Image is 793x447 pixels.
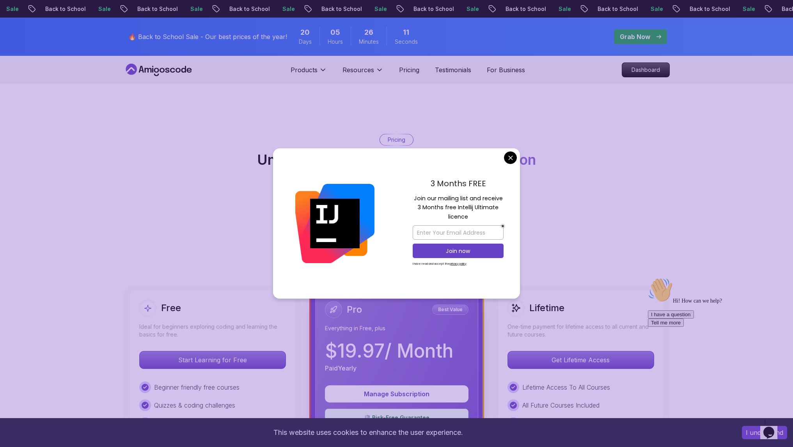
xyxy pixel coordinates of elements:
span: 20 Days [300,27,310,38]
button: Accept cookies [742,426,787,439]
p: Pricing [388,136,405,144]
p: Back to School [221,5,274,13]
p: Back to School [589,5,642,13]
p: Back to School [497,5,550,13]
p: $ 19.97 / Month [325,342,453,360]
h2: Pro [347,303,362,316]
a: Dashboard [622,62,670,77]
p: Lifetime Access To All Courses [522,383,610,392]
p: Sale [182,5,207,13]
button: Get Lifetime Access [507,351,654,369]
p: Beginner friendly free courses [154,383,239,392]
p: Grab Now [620,32,650,41]
a: Get Lifetime Access [507,356,654,364]
button: Start Learning for Free [139,351,286,369]
p: Resources [342,65,374,75]
p: Back to School [129,5,182,13]
a: Manage Subscription [325,390,468,398]
p: Sale [90,5,115,13]
p: All Future Courses Included [522,401,600,410]
span: Hi! How can we help? [3,23,77,29]
p: Back to School [37,5,90,13]
h2: Free [161,302,181,314]
button: Products [291,65,327,81]
p: Paid Yearly [325,363,357,373]
p: 🛡️ Risk-Free Guarantee [330,414,463,422]
p: Sale [550,5,575,13]
h2: Lifetime [529,302,564,314]
button: Resources [342,65,383,81]
p: Sale [458,5,483,13]
p: Everything in Free, plus [325,324,468,332]
button: Manage Subscription [325,385,468,402]
button: I have a question [3,36,49,44]
p: Back to School [681,5,734,13]
p: Dashboard [622,63,669,77]
p: Sale [366,5,391,13]
p: Sale [274,5,299,13]
p: Start Learning for Free [140,351,286,369]
p: Back to School [405,5,458,13]
a: Pricing [399,65,419,75]
a: Start Learning for Free [139,356,286,364]
p: Get Lifetime Access [508,351,654,369]
p: Sale [642,5,667,13]
button: Tell me more [3,44,39,52]
span: 5 Hours [330,27,340,38]
p: Ideal for beginners exploring coding and learning the basics for free. [139,323,286,338]
h2: Unlimited Learning with [257,152,536,167]
span: Seconds [395,38,418,46]
p: Best Value [433,306,467,313]
p: Products [291,65,318,75]
iframe: chat widget [760,416,785,439]
p: 🔥 Back to School Sale - Our best prices of the year! [128,32,287,41]
img: :wave: [3,3,28,28]
p: Manage Subscription [334,389,459,399]
span: Days [299,38,312,46]
span: 11 Seconds [403,27,409,38]
a: Testimonials [435,65,471,75]
p: Quizzes & coding challenges [154,401,235,410]
div: This website uses cookies to enhance the user experience. [6,424,730,441]
p: Back to School [313,5,366,13]
div: 👋Hi! How can we help?I have a questionTell me more [3,3,144,52]
span: Hours [328,38,343,46]
p: Sale [734,5,759,13]
a: For Business [487,65,525,75]
span: Minutes [359,38,379,46]
iframe: chat widget [645,274,785,412]
span: 26 Minutes [364,27,373,38]
p: One-time payment for lifetime access to all current and future courses. [507,323,654,338]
